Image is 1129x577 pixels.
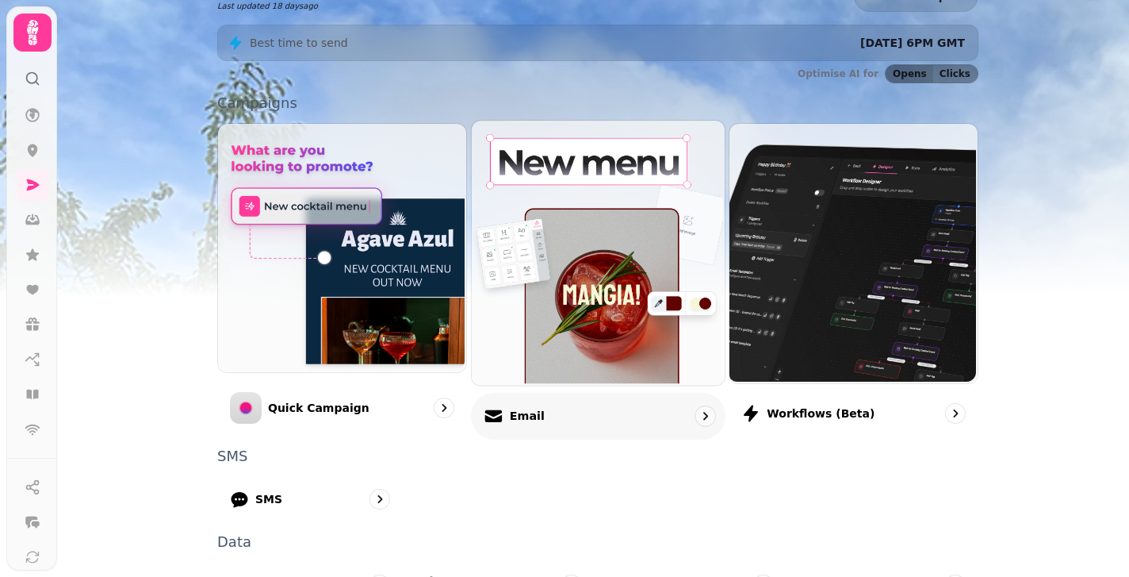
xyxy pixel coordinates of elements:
span: Clicks [940,69,970,79]
p: Best time to send [250,35,348,51]
p: Email [509,408,544,424]
p: SMS [217,449,978,464]
a: EmailEmail [471,120,725,440]
a: Workflows (beta)Workflows (beta) [729,123,978,437]
svg: go to [947,406,963,421]
button: Clicks [933,65,978,83]
p: Data [217,535,978,549]
img: Quick Campaign [216,122,465,371]
p: Campaigns [217,96,978,110]
p: SMS [255,491,282,507]
svg: go to [436,400,452,416]
p: Optimise AI for [798,67,878,80]
p: Workflows (beta) [767,406,874,421]
p: Quick Campaign [268,400,369,416]
a: Quick CampaignQuick Campaign [217,123,467,437]
a: SMS [217,476,403,522]
img: Workflows (beta) [728,122,976,382]
span: Opens [893,69,927,79]
svg: go to [697,408,713,424]
svg: go to [372,491,388,507]
span: [DATE] 6PM GMT [860,37,965,49]
button: Opens [886,65,933,83]
img: Email [469,119,722,383]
